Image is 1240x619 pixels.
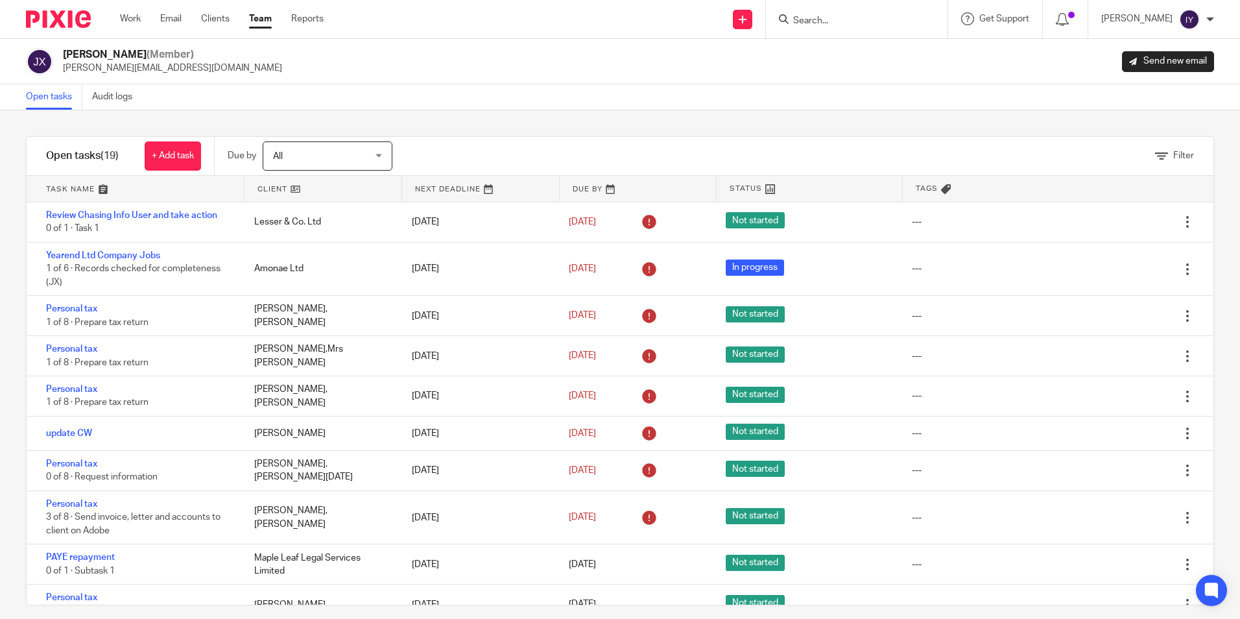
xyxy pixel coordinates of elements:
div: [DATE] [399,383,556,409]
div: [DATE] [399,552,556,577]
span: Status [730,183,762,194]
span: Not started [726,346,785,363]
a: Personal tax [46,345,97,354]
a: + Add task [145,141,201,171]
a: Open tasks [26,84,82,110]
a: Email [160,12,182,25]
span: [DATE] [569,600,596,609]
div: [PERSON_NAME],[PERSON_NAME] [241,498,398,537]
div: Amonae Ltd [241,256,398,282]
span: Get Support [979,14,1029,23]
span: Not started [726,595,785,611]
span: [DATE] [569,311,596,321]
span: Not started [726,212,785,228]
div: --- [912,309,922,322]
div: [PERSON_NAME] [241,420,398,446]
span: 1 of 8 · Prepare tax return [46,318,149,327]
div: [PERSON_NAME],Mrs [PERSON_NAME] [241,336,398,376]
div: [DATE] [399,303,556,329]
a: Clients [201,12,230,25]
a: Send new email [1122,51,1214,72]
div: [DATE] [399,457,556,483]
div: [PERSON_NAME],[PERSON_NAME] [241,376,398,416]
span: [DATE] [569,264,596,273]
span: 1 of 8 · Prepare tax return [46,358,149,367]
span: (19) [101,151,119,161]
div: [DATE] [399,505,556,531]
img: Pixie [26,10,91,28]
span: Not started [726,424,785,440]
a: Personal tax [46,593,97,602]
a: update CW [46,429,92,438]
a: Personal tax [46,385,97,394]
a: PAYE repayment [46,553,115,562]
span: Not started [726,387,785,403]
a: Reports [291,12,324,25]
div: [DATE] [399,343,556,369]
div: [DATE] [399,592,556,618]
div: --- [912,350,922,363]
span: (Member) [147,49,194,60]
div: [PERSON_NAME] [241,592,398,618]
span: Not started [726,555,785,571]
div: Maple Leaf Legal Services Limited [241,545,398,585]
p: [PERSON_NAME] [1101,12,1173,25]
img: svg%3E [26,48,53,75]
span: [DATE] [569,352,596,361]
span: Not started [726,461,785,477]
span: [DATE] [569,466,596,475]
p: [PERSON_NAME][EMAIL_ADDRESS][DOMAIN_NAME] [63,62,282,75]
span: Not started [726,508,785,524]
a: Review Chasing Info User and take action [46,211,217,220]
span: In progress [726,260,784,276]
span: [DATE] [569,429,596,438]
div: --- [912,389,922,402]
span: 1 of 6 · Records checked for completeness (JX) [46,264,221,287]
span: 0 of 8 · Request information [46,473,158,482]
span: 3 of 8 · Send invoice, letter and accounts to client on Adobe [46,513,221,536]
a: Personal tax [46,459,97,468]
span: All [273,152,283,161]
a: Yearend Ltd Company Jobs [46,251,160,260]
span: [DATE] [569,217,596,226]
input: Search [792,16,909,27]
div: --- [912,427,922,440]
a: Audit logs [92,84,142,110]
span: [DATE] [569,560,596,569]
span: Tags [916,183,938,194]
div: [DATE] [399,420,556,446]
a: Work [120,12,141,25]
div: --- [912,511,922,524]
div: [DATE] [399,209,556,235]
span: Not started [726,306,785,322]
a: Team [249,12,272,25]
img: svg%3E [1179,9,1200,30]
div: [PERSON_NAME],[PERSON_NAME] [241,296,398,335]
div: --- [912,262,922,275]
span: 0 of 1 · Subtask 1 [46,566,115,576]
span: Filter [1173,151,1194,160]
span: [DATE] [569,391,596,400]
div: Lesser & Co. Ltd [241,209,398,235]
p: Due by [228,149,256,162]
div: --- [912,464,922,477]
div: --- [912,558,922,571]
div: --- [912,215,922,228]
div: --- [912,598,922,611]
h1: Open tasks [46,149,119,163]
div: [DATE] [399,256,556,282]
a: Personal tax [46,304,97,313]
a: Personal tax [46,500,97,509]
h2: [PERSON_NAME] [63,48,282,62]
span: 1 of 8 · Prepare tax return [46,398,149,407]
span: [DATE] [569,513,596,522]
div: [PERSON_NAME],[PERSON_NAME][DATE] [241,451,398,491]
span: 0 of 1 · Task 1 [46,225,99,234]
